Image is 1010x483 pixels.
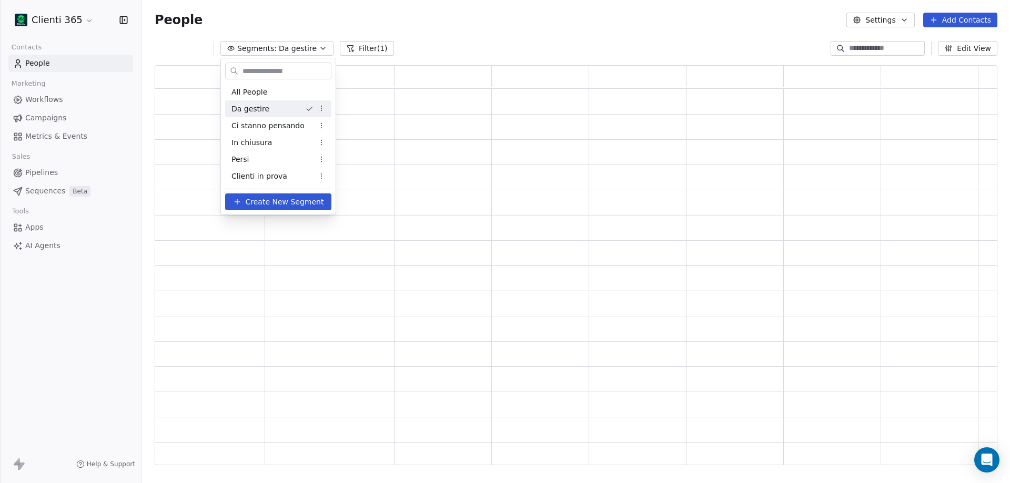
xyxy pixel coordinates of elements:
span: Create New Segment [246,197,324,208]
span: In chiusura [231,137,272,148]
button: Create New Segment [225,193,331,210]
span: All People [231,87,267,98]
span: Clienti in prova [231,171,287,182]
span: Ci stanno pensando [231,120,305,131]
div: Suggestions [225,84,331,184]
span: Da gestire [231,104,269,115]
span: Persi [231,154,249,165]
